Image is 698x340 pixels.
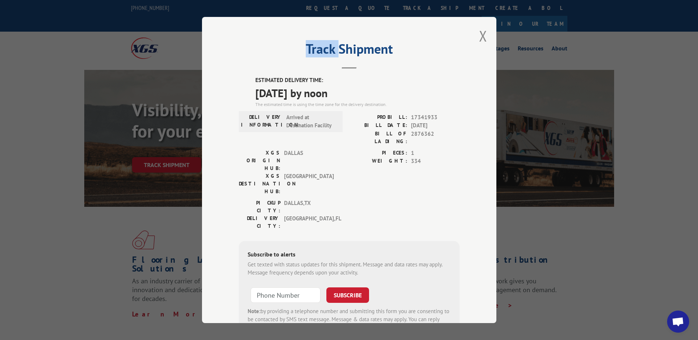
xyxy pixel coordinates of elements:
[239,44,460,58] h2: Track Shipment
[349,121,407,130] label: BILL DATE:
[239,215,280,230] label: DELIVERY CITY:
[667,311,689,333] div: Open chat
[326,287,369,303] button: SUBSCRIBE
[411,149,460,157] span: 1
[349,157,407,166] label: WEIGHT:
[251,287,320,303] input: Phone Number
[239,199,280,215] label: PICKUP CITY:
[284,149,334,172] span: DALLAS
[286,113,336,130] span: Arrived at Destination Facility
[479,26,487,46] button: Close modal
[255,76,460,85] label: ESTIMATED DELIVERY TIME:
[349,113,407,122] label: PROBILL:
[248,250,451,261] div: Subscribe to alerts
[255,85,460,101] span: [DATE] by noon
[411,157,460,166] span: 334
[284,215,334,230] span: [GEOGRAPHIC_DATA] , FL
[284,199,334,215] span: DALLAS , TX
[411,130,460,145] span: 2876362
[241,113,283,130] label: DELIVERY INFORMATION:
[248,261,451,277] div: Get texted with status updates for this shipment. Message and data rates may apply. Message frequ...
[349,130,407,145] label: BILL OF LADING:
[255,101,460,108] div: The estimated time is using the time zone for the delivery destination.
[248,308,261,315] strong: Note:
[239,149,280,172] label: XGS ORIGIN HUB:
[248,307,451,332] div: by providing a telephone number and submitting this form you are consenting to be contacted by SM...
[411,113,460,122] span: 17341933
[239,172,280,195] label: XGS DESTINATION HUB:
[349,149,407,157] label: PIECES:
[284,172,334,195] span: [GEOGRAPHIC_DATA]
[411,121,460,130] span: [DATE]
